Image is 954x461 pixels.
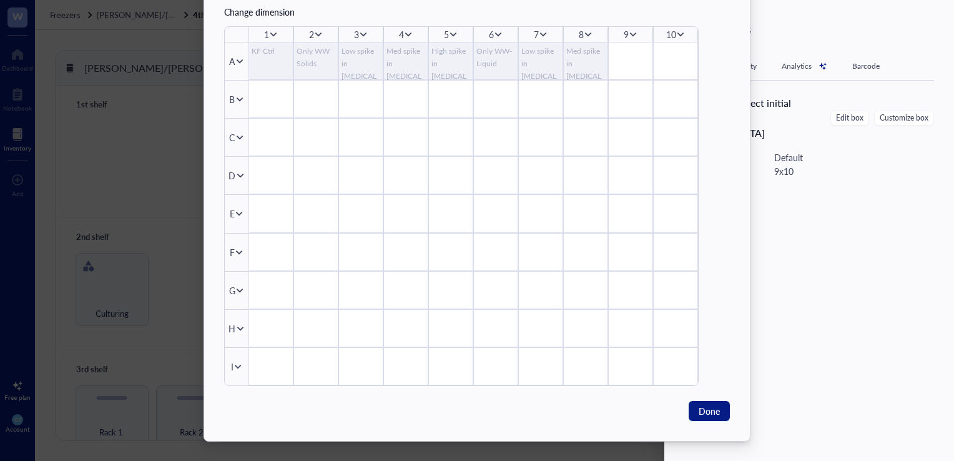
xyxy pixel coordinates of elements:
div: Med spike in [MEDICAL_DATA]- Solids [386,45,425,107]
div: 9 [624,27,629,41]
div: 10 [666,27,676,41]
div: KF Ctrl [252,45,290,57]
div: C [229,131,235,144]
div: Low spike in [MEDICAL_DATA]- Liquid [521,45,560,107]
div: E [230,207,235,221]
div: A [229,54,235,68]
div: B [229,92,235,106]
div: 4 [399,27,404,41]
div: I [231,360,234,374]
span: Done [699,404,720,418]
div: High spike in [MEDICAL_DATA]- Solids [431,45,470,107]
button: Done [689,401,730,421]
div: 3 [354,27,359,41]
div: Only WW- Liquid [476,45,515,70]
div: Low spike in [MEDICAL_DATA]- Solids [342,45,380,107]
div: F [230,245,235,259]
div: 8 [579,27,584,41]
div: 6 [489,27,494,41]
div: D [229,169,235,182]
div: 7 [534,27,539,41]
div: 2 [309,27,314,41]
div: 5 [444,27,449,41]
div: Change dimension [224,5,730,19]
div: H [229,322,235,335]
div: G [229,284,235,297]
div: 1 [264,27,269,41]
div: Med spike in [MEDICAL_DATA]- Liquid [566,45,605,107]
div: Only WW Solids [297,45,335,70]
